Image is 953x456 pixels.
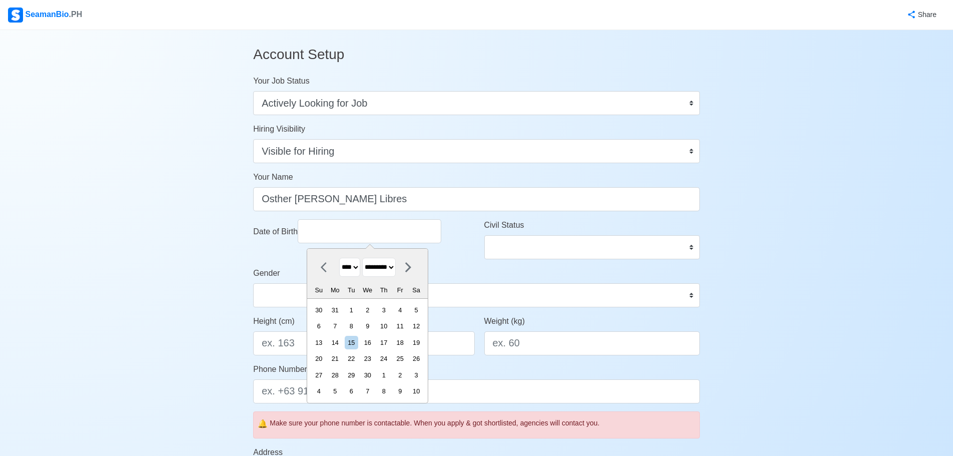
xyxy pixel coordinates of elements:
div: Choose Monday, August 31st, 1992 [328,303,342,317]
div: Choose Thursday, September 3rd, 1992 [377,303,391,317]
div: Choose Saturday, October 10th, 1992 [410,384,423,398]
div: Choose Wednesday, September 9th, 1992 [361,319,374,333]
div: Tu [345,283,358,297]
div: month 1992-09 [311,302,425,399]
div: Choose Tuesday, September 1st, 1992 [345,303,358,317]
div: Choose Wednesday, September 2nd, 1992 [361,303,374,317]
div: Choose Monday, September 7th, 1992 [328,319,342,333]
div: Choose Thursday, October 8th, 1992 [377,384,391,398]
div: Choose Monday, September 14th, 1992 [328,336,342,349]
div: Fr [393,283,407,297]
div: Choose Sunday, August 30th, 1992 [312,303,326,317]
div: Choose Tuesday, October 6th, 1992 [345,384,358,398]
div: Choose Friday, September 4th, 1992 [393,303,407,317]
span: Phone Number [253,365,307,373]
span: Weight (kg) [484,317,525,325]
div: Choose Friday, October 9th, 1992 [393,384,407,398]
div: Choose Monday, September 28th, 1992 [328,368,342,382]
div: Su [312,283,326,297]
button: Share [897,5,945,25]
input: ex. 163 [253,331,474,355]
div: We [361,283,374,297]
div: Choose Sunday, September 27th, 1992 [312,368,326,382]
div: Choose Tuesday, September 29th, 1992 [345,368,358,382]
div: Choose Monday, October 5th, 1992 [328,384,342,398]
span: Height (cm) [253,317,295,325]
label: Gender [253,267,280,279]
div: Make sure your phone number is contactable. When you apply & got shortlisted, agencies will conta... [270,418,695,428]
div: Choose Saturday, September 5th, 1992 [410,303,423,317]
div: Sa [410,283,423,297]
div: Choose Saturday, September 19th, 1992 [410,336,423,349]
div: Choose Wednesday, September 23rd, 1992 [361,352,374,365]
div: Choose Wednesday, September 16th, 1992 [361,336,374,349]
input: Type your name [253,187,700,211]
div: Choose Sunday, September 20th, 1992 [312,352,326,365]
span: caution [258,418,268,430]
div: Choose Wednesday, October 7th, 1992 [361,384,374,398]
img: Logo [8,8,23,23]
div: Choose Tuesday, September 8th, 1992 [345,319,358,333]
div: Choose Sunday, September 6th, 1992 [312,319,326,333]
div: Choose Saturday, September 26th, 1992 [410,352,423,365]
div: Choose Sunday, September 13th, 1992 [312,336,326,349]
span: .PH [69,10,83,19]
div: Choose Sunday, October 4th, 1992 [312,384,326,398]
div: Choose Tuesday, September 15th, 1992 [345,336,358,349]
div: Choose Saturday, October 3rd, 1992 [410,368,423,382]
label: Civil Status [484,219,524,231]
div: Th [377,283,391,297]
div: Choose Monday, September 21st, 1992 [328,352,342,365]
h3: Account Setup [253,38,700,71]
div: SeamanBio [8,8,82,23]
div: Choose Saturday, September 12th, 1992 [410,319,423,333]
input: ex. 60 [484,331,700,355]
div: Choose Friday, September 18th, 1992 [393,336,407,349]
span: Hiring Visibility [253,125,305,133]
div: Choose Friday, October 2nd, 1992 [393,368,407,382]
div: Choose Thursday, October 1st, 1992 [377,368,391,382]
input: ex. +63 912 345 6789 [253,379,700,403]
div: Mo [328,283,342,297]
label: Your Job Status [253,75,309,87]
div: Choose Thursday, September 10th, 1992 [377,319,391,333]
div: Choose Tuesday, September 22nd, 1992 [345,352,358,365]
div: Choose Wednesday, September 30th, 1992 [361,368,374,382]
div: Choose Thursday, September 24th, 1992 [377,352,391,365]
label: Date of Birth [253,226,298,238]
div: Choose Friday, September 25th, 1992 [393,352,407,365]
div: Choose Friday, September 11th, 1992 [393,319,407,333]
span: Your Name [253,173,293,181]
div: Choose Thursday, September 17th, 1992 [377,336,391,349]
